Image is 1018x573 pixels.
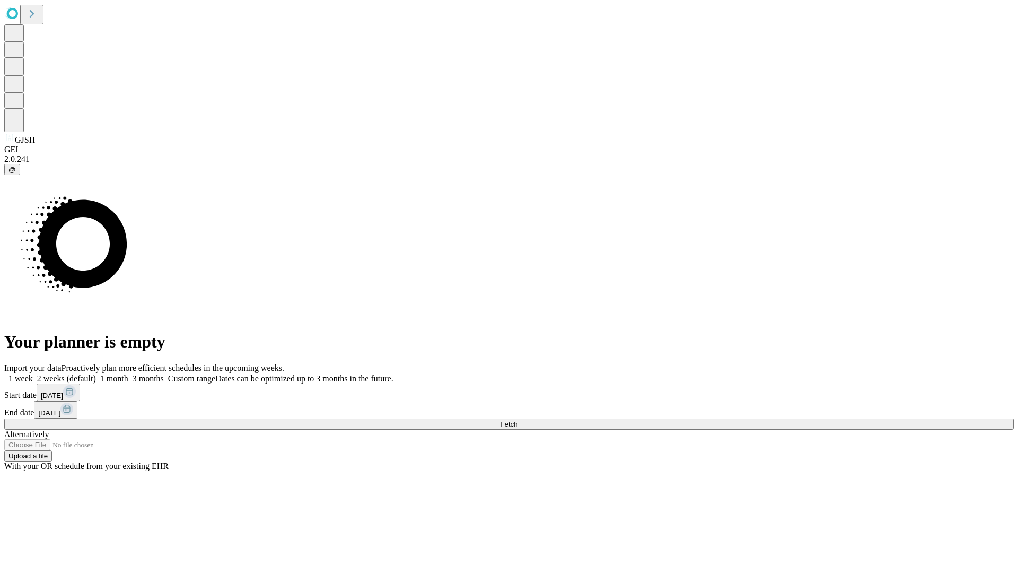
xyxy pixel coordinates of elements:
span: 3 months [133,374,164,383]
span: 2 weeks (default) [37,374,96,383]
span: 1 month [100,374,128,383]
span: Proactively plan more efficient schedules in the upcoming weeks. [62,363,284,372]
span: Dates can be optimized up to 3 months in the future. [215,374,393,383]
button: Upload a file [4,450,52,462]
span: 1 week [8,374,33,383]
span: With your OR schedule from your existing EHR [4,462,169,471]
span: GJSH [15,135,35,144]
span: @ [8,166,16,173]
span: Import your data [4,363,62,372]
button: Fetch [4,419,1014,430]
div: End date [4,401,1014,419]
div: Start date [4,384,1014,401]
span: [DATE] [41,392,63,400]
span: [DATE] [38,409,60,417]
div: 2.0.241 [4,154,1014,164]
span: Custom range [168,374,215,383]
button: @ [4,164,20,175]
span: Fetch [500,420,517,428]
button: [DATE] [37,384,80,401]
span: Alternatively [4,430,49,439]
div: GEI [4,145,1014,154]
button: [DATE] [34,401,77,419]
h1: Your planner is empty [4,332,1014,352]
